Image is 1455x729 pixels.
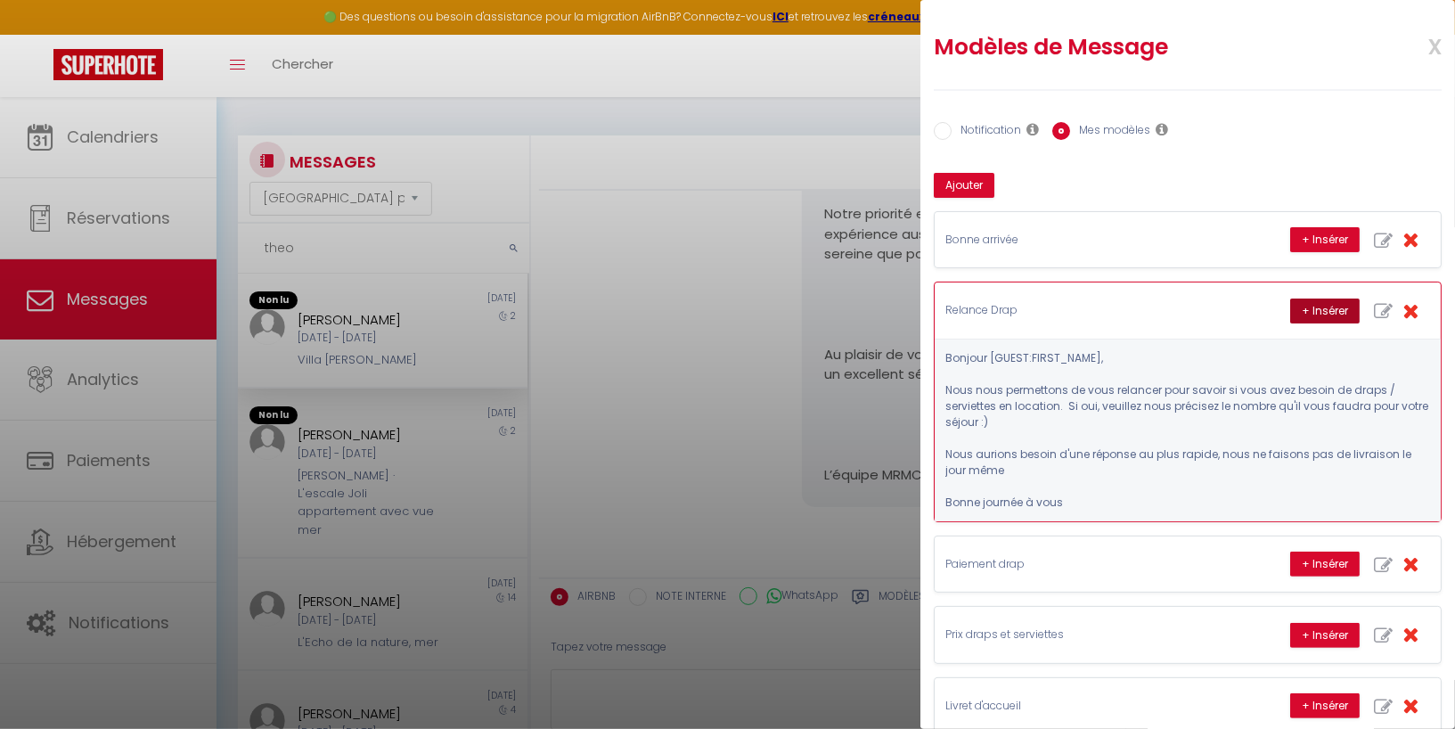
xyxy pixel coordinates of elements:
[1290,623,1360,648] button: + Insérer
[945,627,1213,643] p: Prix draps et serviettes
[934,173,994,198] button: Ajouter
[934,33,1349,61] h2: Modèles de Message
[1156,122,1168,136] i: Les modèles généraux sont visibles par vous et votre équipe
[945,556,1213,573] p: Paiement drap
[1386,24,1442,66] span: x
[1290,552,1360,577] button: + Insérer
[1070,122,1150,142] label: Mes modèles
[945,350,1430,511] pre: Bonjour [GUEST:FIRST_NAME], Nous nous permettons de vous relancer pour savoir si vous avez besoin...
[1290,299,1360,324] button: + Insérer
[1290,227,1360,252] button: + Insérer
[952,122,1021,142] label: Notification
[1290,693,1360,718] button: + Insérer
[14,7,68,61] button: Ouvrir le widget de chat LiveChat
[945,232,1213,249] p: Bonne arrivée
[1026,122,1039,136] i: Les notifications sont visibles par toi et ton équipe
[945,698,1213,715] p: Livret d'accueil
[945,302,1213,319] p: Relance Drap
